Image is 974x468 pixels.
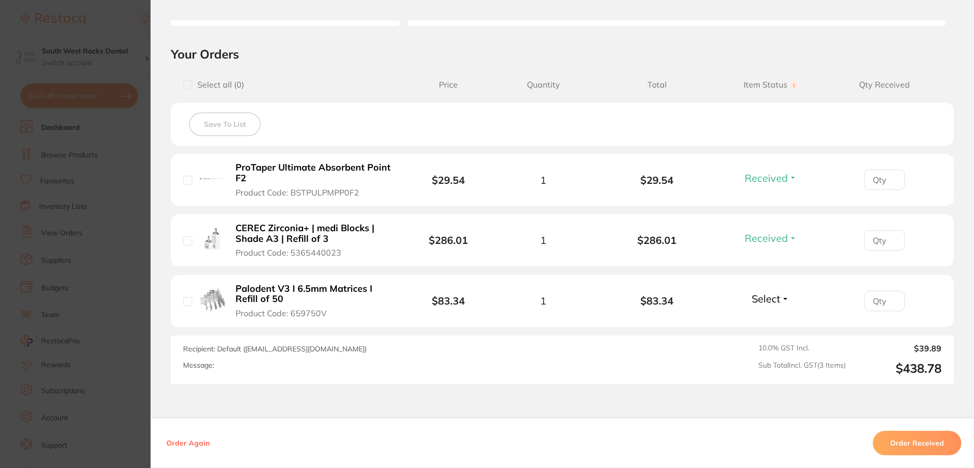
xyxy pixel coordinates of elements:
b: $83.34 [432,294,465,307]
span: 10.0 % GST Incl. [758,344,846,353]
b: $286.01 [429,234,468,246]
button: CEREC Zirconia+ | medi Blocks | Shade A3 | Refill of 3 Product Code: 5365440023 [232,223,396,258]
span: Select [752,292,780,305]
span: Product Code: BSTPULPMPP0F2 [235,188,359,197]
b: $29.54 [600,174,714,186]
input: Qty [864,170,905,190]
b: CEREC Zirconia+ | medi Blocks | Shade A3 | Refill of 3 [235,223,393,244]
span: Quantity [486,80,600,90]
span: Price [410,80,486,90]
button: Save To List [189,113,260,136]
h2: Your Orders [171,46,954,62]
span: Sub Total Incl. GST ( 3 Items) [758,361,846,376]
button: Received [742,232,800,244]
input: Qty [864,291,905,311]
span: Select all ( 0 ) [192,80,244,90]
button: Order Again [163,438,213,448]
span: Product Code: 5365440023 [235,248,341,257]
label: Message: [183,361,214,370]
img: Palodent V3 I 6.5mm Matrices I Refill of 50 [200,287,225,312]
button: Palodent V3 I 6.5mm Matrices I Refill of 50 Product Code: 659750V [232,283,396,319]
span: Product Code: 659750V [235,309,327,318]
span: 1 [540,234,546,246]
button: Order Received [873,431,961,455]
img: ProTaper Ultimate Absorbent Point F2 [200,167,225,191]
span: Total [600,80,714,90]
b: ProTaper Ultimate Absorbent Point F2 [235,162,393,183]
button: ProTaper Ultimate Absorbent Point F2 Product Code: BSTPULPMPP0F2 [232,162,396,198]
span: 1 [540,295,546,307]
button: Select [749,292,792,305]
b: $83.34 [600,295,714,307]
span: Recipient: Default ( [EMAIL_ADDRESS][DOMAIN_NAME] ) [183,344,367,353]
b: $29.54 [432,174,465,186]
span: Received [745,172,788,184]
button: Received [742,172,800,184]
input: Qty [864,230,905,251]
span: Item Status [714,80,828,90]
img: CEREC Zirconia+ | medi Blocks | Shade A3 | Refill of 3 [200,227,225,252]
span: 1 [540,174,546,186]
span: Received [745,232,788,244]
b: $286.01 [600,234,714,246]
b: Palodent V3 I 6.5mm Matrices I Refill of 50 [235,284,393,305]
output: $39.89 [854,344,941,353]
output: $438.78 [854,361,941,376]
span: Qty Received [828,80,941,90]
